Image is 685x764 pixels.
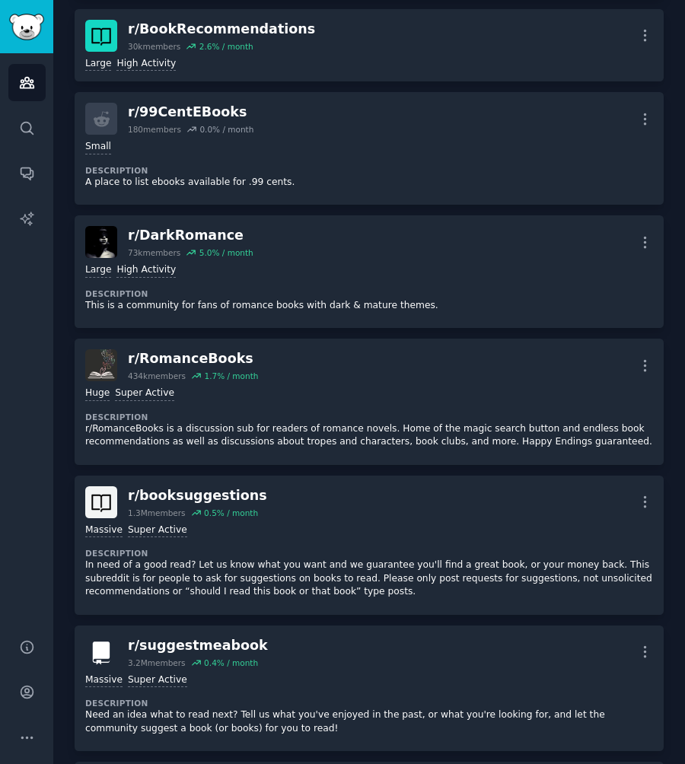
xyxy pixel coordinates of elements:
[75,9,664,82] a: BookRecommendationsr/BookRecommendations30kmembers2.6% / monthLargeHigh Activity
[128,247,180,258] div: 73k members
[85,20,117,52] img: BookRecommendations
[128,103,253,122] div: r/ 99CentEBooks
[85,299,653,313] p: This is a community for fans of romance books with dark & mature themes.
[85,263,111,278] div: Large
[75,476,664,615] a: booksuggestionsr/booksuggestions1.3Mmembers0.5% / monthMassiveSuper ActiveDescriptionIn need of a...
[85,673,123,688] div: Massive
[128,124,181,135] div: 180 members
[85,559,653,599] p: In need of a good read? Let us know what you want and we guarantee you'll find a great book, or y...
[85,226,117,258] img: DarkRomance
[85,349,117,381] img: RomanceBooks
[115,387,174,401] div: Super Active
[85,412,653,422] dt: Description
[116,263,176,278] div: High Activity
[85,387,110,401] div: Huge
[85,486,117,518] img: booksuggestions
[85,288,653,299] dt: Description
[85,140,111,154] div: Small
[128,673,187,688] div: Super Active
[75,215,664,328] a: DarkRomancer/DarkRomance73kmembers5.0% / monthLargeHigh ActivityDescriptionThis is a community fo...
[128,226,253,245] div: r/ DarkRomance
[128,524,187,538] div: Super Active
[199,41,253,52] div: 2.6 % / month
[204,657,258,668] div: 0.4 % / month
[75,339,664,465] a: RomanceBooksr/RomanceBooks434kmembers1.7% / monthHugeSuper ActiveDescriptionr/RomanceBooks is a d...
[128,508,186,518] div: 1.3M members
[75,92,664,205] a: r/99CentEBooks180members0.0% / monthSmallDescriptionA place to list ebooks available for .99 cents.
[116,57,176,72] div: High Activity
[85,57,111,72] div: Large
[199,247,253,258] div: 5.0 % / month
[85,165,653,176] dt: Description
[85,698,653,708] dt: Description
[128,349,258,368] div: r/ RomanceBooks
[204,371,258,381] div: 1.7 % / month
[85,548,653,559] dt: Description
[204,508,258,518] div: 0.5 % / month
[85,524,123,538] div: Massive
[85,422,653,449] p: r/RomanceBooks is a discussion sub for readers of romance novels. Home of the magic search button...
[85,708,653,735] p: Need an idea what to read next? Tell us what you've enjoyed in the past, or what you're looking f...
[128,371,186,381] div: 434k members
[75,626,664,752] a: suggestmeabookr/suggestmeabook3.2Mmembers0.4% / monthMassiveSuper ActiveDescriptionNeed an idea w...
[85,176,653,189] p: A place to list ebooks available for .99 cents.
[128,41,180,52] div: 30k members
[128,20,315,39] div: r/ BookRecommendations
[128,636,268,655] div: r/ suggestmeabook
[9,14,44,40] img: GummySearch logo
[85,636,117,668] img: suggestmeabook
[199,124,253,135] div: 0.0 % / month
[128,486,267,505] div: r/ booksuggestions
[128,657,186,668] div: 3.2M members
